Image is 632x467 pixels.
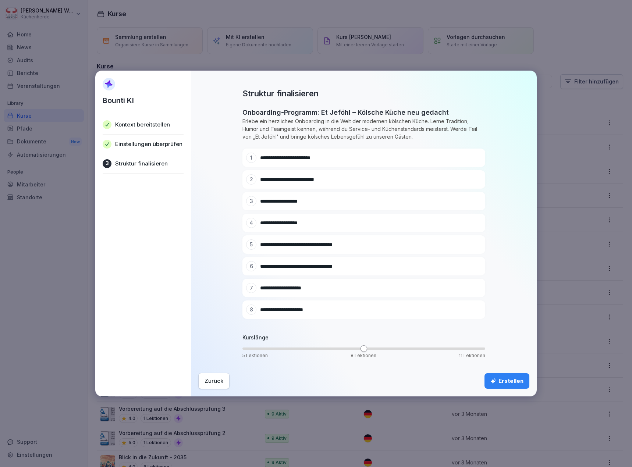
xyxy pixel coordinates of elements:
[361,345,367,352] span: Volume
[103,78,115,90] img: AI Sparkle
[490,377,523,385] div: Erstellen
[205,377,223,385] div: Zurück
[246,261,256,271] div: 6
[246,174,256,185] div: 2
[198,373,230,389] button: Zurück
[242,334,485,341] h4: Kurslänge
[459,353,485,359] p: 11 Lektionen
[115,160,168,167] p: Struktur finalisieren
[115,121,170,128] p: Kontext bereitstellen
[246,304,256,315] div: 8
[246,153,256,163] div: 1
[246,239,256,250] div: 5
[103,95,134,106] p: Bounti KI
[246,196,256,206] div: 3
[242,107,485,117] h2: Onboarding-Programm: Et Jeföhl – Kölsche Küche neu gedacht
[242,88,319,99] h2: Struktur finalisieren
[246,283,256,293] div: 7
[242,117,485,140] p: Erlebe ein herzliches Onboarding in die Welt der modernen kölschen Küche. Lerne Tradition, Humor ...
[484,373,529,389] button: Erstellen
[246,218,256,228] div: 4
[103,159,111,168] div: 3
[242,353,268,359] p: 5 Lektionen
[115,140,182,148] p: Einstellungen überprüfen
[351,353,376,359] p: 8 Lektionen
